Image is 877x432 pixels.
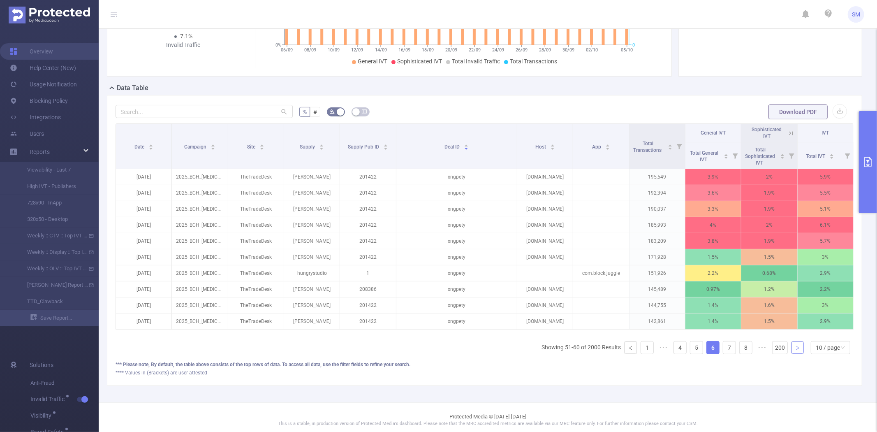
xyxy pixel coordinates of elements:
li: Previous Page [624,341,637,354]
p: xngpety [396,185,517,201]
span: ••• [657,341,670,354]
p: [DOMAIN_NAME] [517,201,573,217]
a: Help Center (New) [10,60,76,76]
a: High IVT - Publishers [16,178,89,195]
tspan: 20/09 [445,47,457,53]
a: Reports [30,144,50,160]
i: icon: caret-down [260,146,264,149]
p: 2% [741,169,797,185]
div: Invalid Traffic [151,41,216,49]
span: Solutions [30,357,53,373]
div: Sort [829,153,834,158]
a: Overview [10,43,53,60]
p: [DATE] [116,249,171,265]
p: 2025_BCH_[MEDICAL_DATA] [262882] [172,281,227,297]
div: *** Please note, By default, the table above consists of the top rows of data. To access all data... [116,361,854,368]
p: 2025_BCH_[MEDICAL_DATA] [262882] [172,265,227,281]
p: [PERSON_NAME] [284,185,340,201]
p: TheTradeDesk [228,185,284,201]
li: 8 [739,341,752,354]
p: TheTradeDesk [228,169,284,185]
p: 151,926 [629,265,685,281]
span: Date [134,144,146,150]
a: Weekly :: Display :: Top IVT Domains [16,244,89,260]
a: Usage Notification [10,76,77,93]
p: [PERSON_NAME] [284,169,340,185]
p: 2025_BCH_[MEDICAL_DATA] [262882] [172,297,227,313]
span: Total Invalid Traffic [452,58,500,65]
span: SM [852,6,860,23]
i: Filter menu [842,142,853,169]
i: icon: caret-up [830,153,834,155]
span: Total Transactions [510,58,557,65]
p: 201422 [340,217,396,233]
i: Filter menu [786,142,797,169]
p: 1.5% [741,249,797,265]
i: icon: caret-up [383,143,388,146]
p: [DOMAIN_NAME] [517,297,573,313]
p: 1.4% [685,297,741,313]
p: 3.9% [685,169,741,185]
div: Sort [605,143,610,148]
span: Total Sophisticated IVT [745,147,775,166]
i: icon: caret-down [780,156,784,158]
li: 4 [673,341,687,354]
p: 5.5% [798,185,853,201]
p: 4% [685,217,741,233]
tspan: 08/09 [304,47,316,53]
p: [DATE] [116,217,171,233]
i: icon: caret-up [464,143,468,146]
i: icon: caret-down [383,146,388,149]
p: 144,755 [629,297,685,313]
i: icon: table [362,109,367,114]
p: TheTradeDesk [228,201,284,217]
p: TheTradeDesk [228,265,284,281]
span: Reports [30,149,50,155]
p: TheTradeDesk [228,249,284,265]
i: icon: caret-up [668,143,672,146]
i: icon: caret-up [319,143,324,146]
p: 1.6% [741,297,797,313]
a: Weekly :: OLV :: Top IVT Domains [16,260,89,277]
a: [PERSON_NAME] Report - IVT [16,277,89,293]
i: icon: bg-colors [330,109,335,114]
a: Save Report... [30,310,99,326]
p: 3.8% [685,233,741,249]
i: icon: caret-down [668,146,672,149]
li: Previous 5 Pages [657,341,670,354]
p: 2025_BCH_[MEDICAL_DATA] [262882] [172,217,227,233]
p: [PERSON_NAME] [284,217,340,233]
p: 1 [340,265,396,281]
p: xngpety [396,314,517,329]
div: **** Values in (Brackets) are user attested [116,369,854,376]
p: 2.2% [685,265,741,281]
p: 0.68% [741,265,797,281]
p: xngpety [396,201,517,217]
a: 7 [723,341,736,354]
p: 6.1% [798,217,853,233]
i: icon: left [628,346,633,351]
i: icon: caret-down [464,146,468,149]
button: Download PDF [768,105,828,119]
p: 1.5% [685,249,741,265]
p: 2% [741,217,797,233]
p: [DATE] [116,314,171,329]
p: 183,209 [629,233,685,249]
p: 201422 [340,185,396,201]
a: TTD_Clawback [16,293,89,310]
span: Invalid Traffic [30,396,67,402]
p: [DATE] [116,233,171,249]
span: Site [247,144,257,150]
p: 3.6% [685,185,741,201]
a: Viewability - Last 7 [16,162,89,178]
p: 3% [798,297,853,313]
span: Total General IVT [690,150,718,163]
div: Sort [668,143,673,148]
span: IVT [821,130,829,136]
img: Protected Media [9,7,90,23]
tspan: 12/09 [352,47,363,53]
tspan: 28/09 [539,47,551,53]
p: [PERSON_NAME] [284,314,340,329]
p: TheTradeDesk [228,281,284,297]
p: TheTradeDesk [228,314,284,329]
